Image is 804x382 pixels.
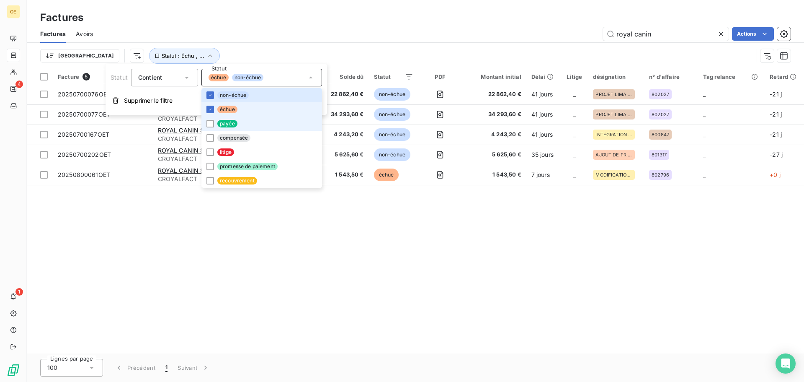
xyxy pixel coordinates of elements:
span: 20250700076OET [58,91,111,98]
span: Contient [138,74,162,81]
span: 4 243,20 € [467,130,521,139]
span: 1 [165,364,167,372]
span: 5 625,60 € [328,151,363,159]
span: non-échue [232,74,263,81]
span: Facture [58,73,79,80]
span: 20250700202OET [58,151,111,158]
button: Actions [732,27,774,41]
span: non-échue [374,88,410,101]
span: 801317 [652,152,667,157]
button: [GEOGRAPHIC_DATA] [40,49,119,62]
span: PROJET LIMA 1C [595,112,632,117]
span: _ [703,111,706,118]
span: 1 [15,288,23,296]
span: Statut [111,74,128,81]
span: ROYAL CANIN SAS [158,147,212,154]
span: litige [217,148,234,156]
span: _ [573,171,576,178]
div: Open Intercom Messenger [776,353,796,374]
span: +0 j [770,171,781,178]
h3: Factures [40,10,83,25]
span: 5 625,60 € [467,151,521,159]
span: CROYALFACT [158,135,216,143]
div: Solde dû [328,73,363,80]
span: CROYALFACT [158,155,216,163]
button: 1 [160,359,173,377]
span: CROYALFACT [158,175,216,183]
div: PDF [423,73,457,80]
div: Montant initial [467,73,521,80]
span: 1 543,50 € [328,171,363,179]
span: 5 [82,73,90,81]
span: 4 [15,81,23,88]
span: -21 j [770,111,782,118]
span: Avoirs [76,30,93,38]
button: Statut : Échu , ... [149,48,220,64]
span: MODIFICATION GESTION ACQUIT PRPO EXTRUSION [595,172,632,177]
span: AJOUT DE PRISE ECHANTILLON SUR 4 LIGNES MISTRAL [595,152,632,157]
span: CROYALFACT [158,114,216,123]
div: Litige [566,73,583,80]
span: 34 293,60 € [328,110,363,119]
span: 4 243,20 € [328,130,363,139]
td: 35 jours [526,145,561,165]
div: Retard [770,73,799,80]
span: PROJET LIMA 1C [595,92,632,97]
span: 34 293,60 € [467,110,521,119]
span: _ [573,111,576,118]
span: Statut : Échu , ... [162,52,204,59]
span: 1 543,50 € [467,171,521,179]
span: 802027 [652,92,669,97]
div: OE [7,5,20,18]
span: 22 862,40 € [328,90,363,99]
span: 802027 [652,112,669,117]
span: _ [703,151,706,158]
span: _ [703,131,706,138]
span: ROYAL CANIN SAS [158,167,212,174]
span: non-échue [374,128,410,141]
button: Supprimer le filtre [106,91,327,110]
span: _ [573,151,576,158]
button: Précédent [110,359,160,377]
div: Statut [374,73,414,80]
input: Rechercher [603,27,729,41]
span: -21 j [770,91,782,98]
span: Factures [40,30,66,38]
span: 20250700077OET [58,111,110,118]
td: 41 jours [526,104,561,125]
span: payée [217,120,237,127]
div: Tag relance [703,73,760,80]
span: non-échue [217,91,249,99]
span: échue [209,74,229,81]
span: INTÉGRATION NEP SILOS LIQUIDES [595,132,632,137]
span: 802796 [652,172,669,177]
span: échue [374,169,399,181]
span: échue [217,106,237,113]
img: Logo LeanPay [7,364,20,377]
span: recouvrement [217,177,257,185]
span: 800847 [652,132,669,137]
button: Suivant [173,359,215,377]
span: compensée [217,134,250,142]
td: 41 jours [526,84,561,104]
td: 41 jours [526,125,561,145]
span: _ [573,91,576,98]
span: _ [703,91,706,98]
span: non-échue [374,148,410,161]
span: 20250700167OET [58,131,109,138]
span: Supprimer le filtre [124,96,173,105]
span: promesse de paiement [217,163,278,170]
span: ROYAL CANIN SAS [158,127,212,134]
span: 20250800061OET [58,171,110,178]
span: non-échue [374,108,410,121]
span: 22 862,40 € [467,90,521,99]
div: désignation [593,73,639,80]
a: 4 [7,82,20,96]
span: 100 [47,364,57,372]
span: _ [573,131,576,138]
div: Délai [531,73,556,80]
td: 7 jours [526,165,561,185]
span: _ [703,171,706,178]
span: -27 j [770,151,783,158]
span: -21 j [770,131,782,138]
